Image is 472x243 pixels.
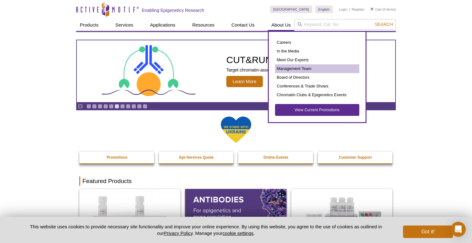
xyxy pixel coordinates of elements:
a: Privacy Policy [164,231,193,236]
a: Toggle autoplay [78,104,83,109]
a: About Us [268,19,295,31]
strong: Promotions [106,155,127,160]
a: Go to slide 9 [131,104,136,109]
a: Chromatin Clubs & Epigenetics Events [275,91,359,99]
h2: Enabling Epigenetics Research [142,7,204,13]
a: Go to slide 4 [103,104,108,109]
a: English [315,6,333,13]
a: Go to slide 3 [98,104,102,109]
p: Target chromatin-associated proteins genome wide. [226,67,327,73]
a: Management Team [275,64,359,73]
a: In the Media [275,47,359,56]
button: Search [373,22,395,27]
a: Resources [189,19,219,31]
span: Learn More [226,76,263,87]
strong: Online Events [263,155,288,160]
li: (0 items) [371,6,396,13]
a: Contact Us [228,19,258,31]
a: Epi-Services Quote [159,151,234,163]
article: CUT&RUN Assay Kits [77,40,395,102]
a: Meet Our Experts [275,56,359,64]
a: Board of Directors [275,73,359,82]
input: Keyword, Cat. No. [294,19,396,30]
a: Register [352,7,364,12]
a: Go to slide 6 [115,104,119,109]
a: Careers [275,38,359,47]
img: CUT&RUN Assay Kits [102,43,195,100]
a: Customer Support [318,151,393,163]
img: Your Cart [371,7,373,11]
img: We Stand With Ukraine [220,116,252,144]
a: Online Events [238,151,314,163]
a: Login [339,7,347,12]
h2: CUT&RUN Assay Kits [226,55,327,65]
a: Applications [146,19,179,31]
a: Promotions [79,151,155,163]
span: Search [375,22,393,27]
a: Go to slide 5 [109,104,114,109]
button: Got it! [403,226,453,238]
div: Open Intercom Messenger [451,222,466,237]
button: cookie settings [223,231,253,236]
a: CUT&RUN Assay Kits CUT&RUN Assay Kits Target chromatin-associated proteins genome wide. Learn More [77,40,395,102]
p: This website uses cookies to provide necessary site functionality and improve your online experie... [19,223,393,236]
a: Products [76,19,102,31]
a: Go to slide 10 [137,104,142,109]
strong: Epi-Services Quote [179,155,214,160]
a: Cart [371,7,381,12]
strong: Customer Support [339,155,372,160]
a: Go to slide 11 [143,104,147,109]
a: Go to slide 1 [86,104,91,109]
a: Go to slide 8 [126,104,130,109]
li: | [349,6,350,13]
a: View Current Promotions [275,104,359,116]
a: Conferences & Trade Shows [275,82,359,91]
a: Services [111,19,137,31]
a: [GEOGRAPHIC_DATA] [270,6,312,13]
h2: Featured Products [79,176,393,186]
a: Go to slide 2 [92,104,97,109]
a: Go to slide 7 [120,104,125,109]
